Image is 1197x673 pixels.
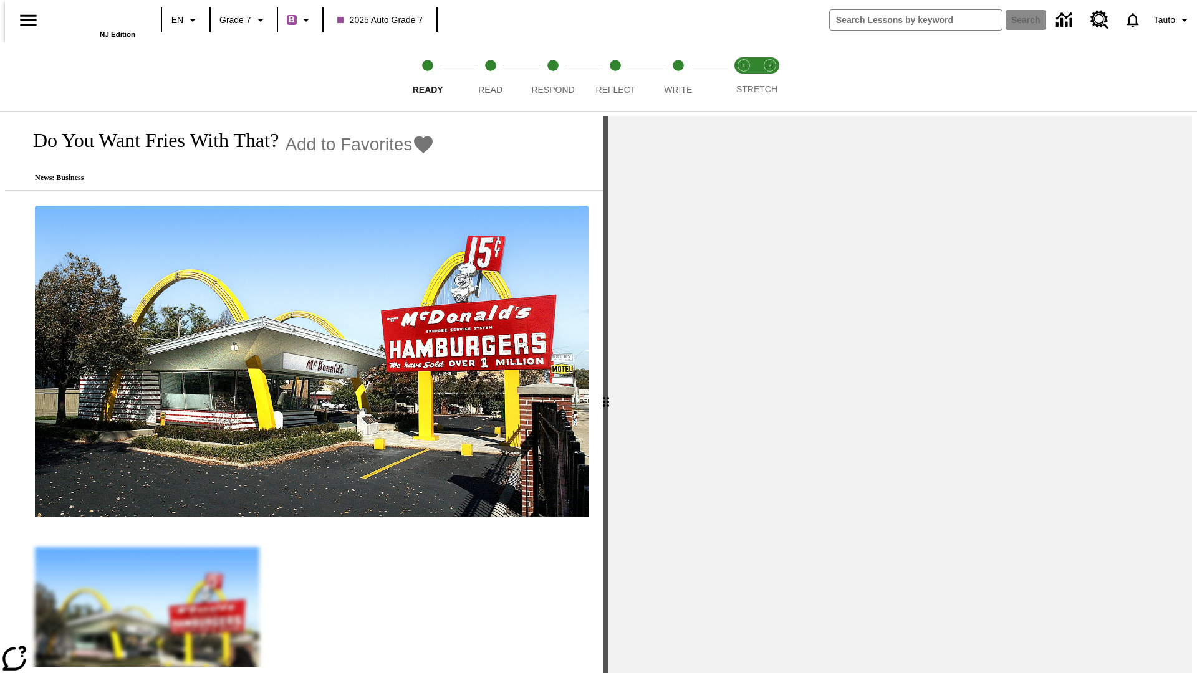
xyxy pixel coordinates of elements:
button: Stretch Respond step 2 of 2 [752,42,788,111]
span: B [289,12,295,27]
span: Tauto [1154,14,1175,27]
span: STRETCH [736,84,777,94]
text: 1 [742,62,745,69]
button: Open side menu [10,2,47,39]
span: Reflect [596,85,636,95]
button: Reflect step 4 of 5 [579,42,651,111]
div: activity [608,116,1192,673]
div: reading [5,116,603,667]
div: Press Enter or Spacebar and then press right and left arrow keys to move the slider [603,116,608,673]
a: Data Center [1049,3,1083,37]
button: Language: EN, Select a language [166,9,206,31]
h1: Do You Want Fries With That? [20,129,279,152]
span: Add to Favorites [285,135,412,155]
a: Resource Center, Will open in new tab [1083,3,1117,37]
input: search field [830,10,1002,30]
button: Respond step 3 of 5 [517,42,589,111]
button: Write step 5 of 5 [642,42,714,111]
button: Add to Favorites - Do You Want Fries With That? [285,133,435,155]
div: Home [54,4,135,38]
span: 2025 Auto Grade 7 [337,14,423,27]
span: Read [478,85,502,95]
text: 2 [768,62,771,69]
button: Profile/Settings [1149,9,1197,31]
span: Respond [531,85,574,95]
span: Write [664,85,692,95]
button: Read step 2 of 5 [454,42,526,111]
button: Grade: Grade 7, Select a grade [214,9,273,31]
button: Ready step 1 of 5 [392,42,464,111]
span: Ready [413,85,443,95]
span: Grade 7 [219,14,251,27]
span: NJ Edition [100,31,135,38]
span: EN [171,14,183,27]
img: One of the first McDonald's stores, with the iconic red sign and golden arches. [35,206,589,517]
button: Boost Class color is purple. Change class color [282,9,319,31]
button: Stretch Read step 1 of 2 [726,42,762,111]
p: News: Business [20,173,435,183]
a: Notifications [1117,4,1149,36]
